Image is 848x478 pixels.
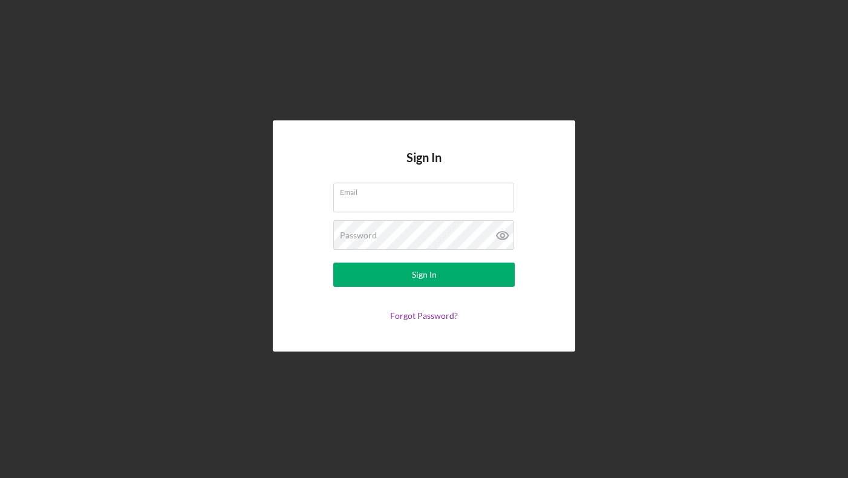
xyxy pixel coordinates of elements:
[340,231,377,240] label: Password
[390,310,458,321] a: Forgot Password?
[412,263,437,287] div: Sign In
[406,151,442,183] h4: Sign In
[333,263,515,287] button: Sign In
[340,183,514,197] label: Email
